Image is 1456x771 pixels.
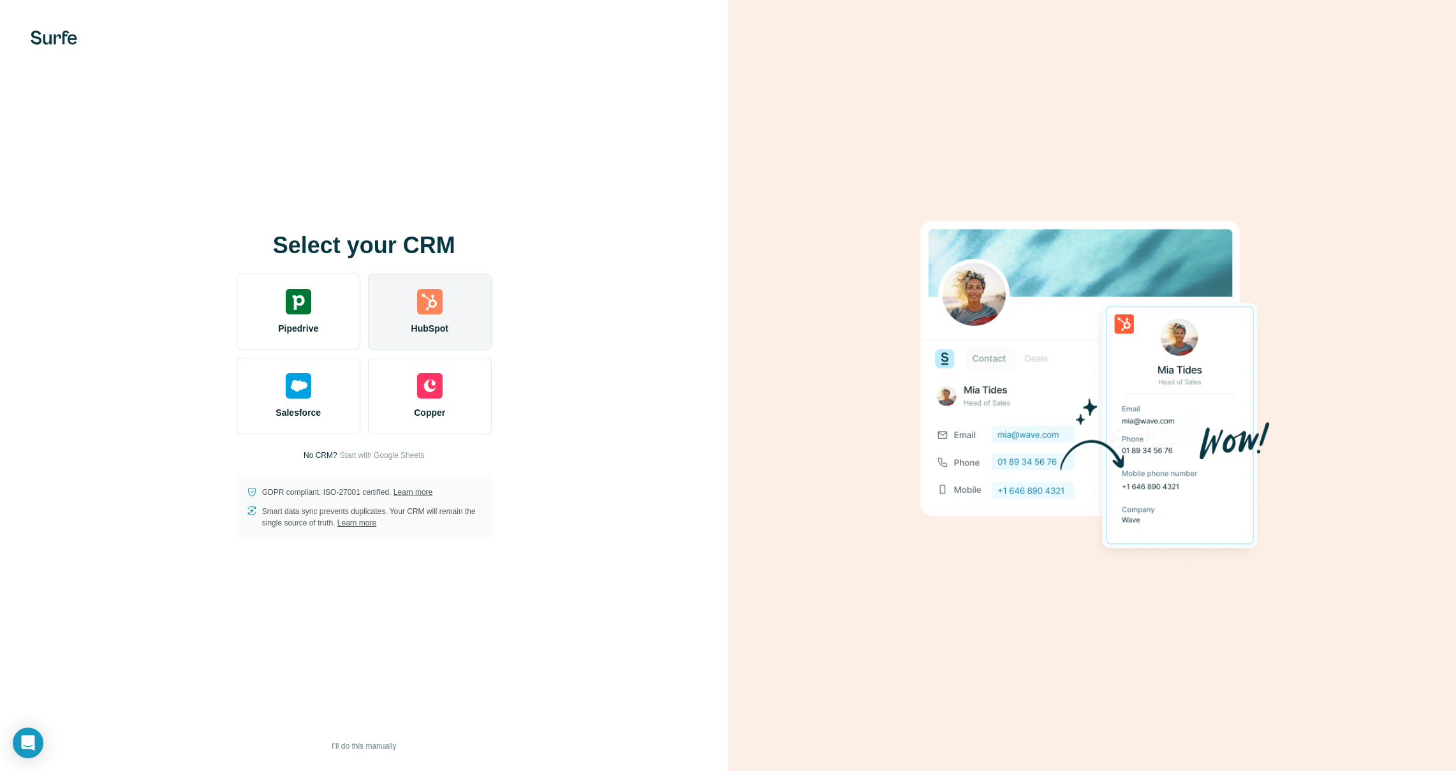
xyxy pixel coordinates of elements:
p: Smart data sync prevents duplicates. Your CRM will remain the single source of truth. [262,506,482,529]
span: HubSpot [411,322,448,335]
span: Salesforce [276,406,321,419]
a: Learn more [337,518,376,527]
img: HUBSPOT image [913,201,1270,571]
a: Learn more [393,488,432,497]
span: Copper [414,406,445,419]
div: Open Intercom Messenger [13,728,43,758]
p: GDPR compliant. ISO-27001 certified. [262,487,432,498]
span: Pipedrive [278,322,318,335]
p: No CRM? [304,450,337,461]
img: hubspot's logo [417,289,443,314]
img: copper's logo [417,373,443,399]
img: pipedrive's logo [286,289,311,314]
span: I’ll do this manually [332,740,396,752]
h1: Select your CRM [237,233,492,258]
img: salesforce's logo [286,373,311,399]
button: Start with Google Sheets [340,450,425,461]
button: I’ll do this manually [323,737,405,756]
img: Surfe's logo [31,31,77,45]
